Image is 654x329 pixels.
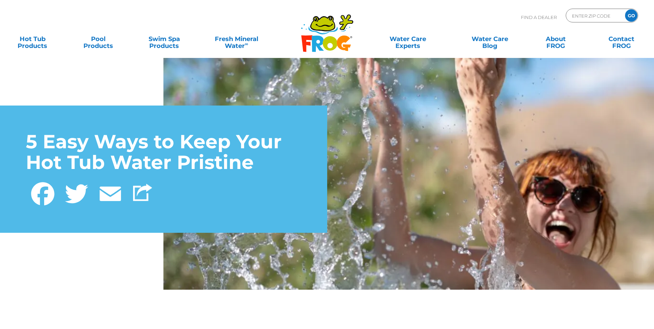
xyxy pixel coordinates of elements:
[464,32,515,46] a: Water CareBlog
[625,9,637,22] input: GO
[571,11,618,21] input: Zip Code Form
[73,32,124,46] a: PoolProducts
[596,32,647,46] a: ContactFROG
[93,178,127,207] a: Email
[366,32,450,46] a: Water CareExperts
[521,9,557,26] p: Find A Dealer
[133,184,152,201] img: Share
[26,131,301,173] h1: 5 Easy Ways to Keep Your Hot Tub Water Pristine
[204,32,269,46] a: Fresh MineralWater∞
[60,178,93,207] a: Twitter
[530,32,581,46] a: AboutFROG
[245,41,248,47] sup: ∞
[7,32,58,46] a: Hot TubProducts
[26,178,60,207] a: Facebook
[139,32,190,46] a: Swim SpaProducts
